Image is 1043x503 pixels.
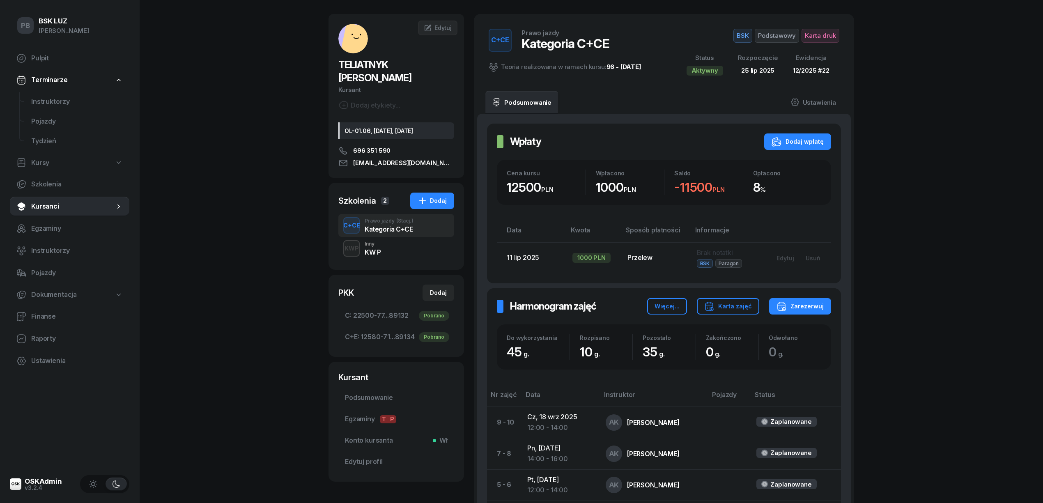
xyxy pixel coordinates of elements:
small: g. [715,350,721,358]
span: C+E: [345,332,359,342]
td: Cz, 18 wrz 2025 [521,407,599,438]
div: Rozpisano [580,334,632,341]
td: 9 - 10 [487,407,521,438]
th: Data [521,389,599,407]
div: OL-01.06, [DATE], [DATE] [338,122,454,139]
a: Ustawienia [10,351,129,371]
div: Zaplanowane [770,479,811,490]
a: [EMAIL_ADDRESS][DOMAIN_NAME] [338,158,454,168]
span: 0 [769,345,788,359]
small: PLN [541,186,554,193]
div: 12:00 - 14:00 [527,423,593,433]
th: Pojazdy [707,389,750,407]
a: Podsumowanie [338,388,454,408]
span: Karta druk [802,29,839,43]
a: Pojazdy [10,263,129,283]
button: BSKPodstawowyKarta druk [733,29,839,43]
div: [PERSON_NAME] [627,419,680,426]
div: Usuń [806,255,820,262]
th: Instruktor [599,389,707,407]
td: Pn, [DATE] [521,438,599,469]
a: Terminarze [10,71,129,90]
span: Wł [436,435,448,446]
div: Teoria realizowana w ramach kursu: [489,62,641,72]
div: BSK LUZ [39,18,89,25]
img: logo-xs@2x.png [10,478,21,490]
button: KWPInnyKW P [338,237,454,260]
a: Szkolenia [10,175,129,194]
a: Finanse [10,307,129,326]
span: Ustawienia [31,356,123,366]
a: Podsumowanie [485,91,558,114]
th: Nr zajęć [487,389,521,407]
span: Pojazdy [31,116,123,127]
button: Dodaj [423,285,454,301]
a: Edytuj profil [338,452,454,472]
a: Instruktorzy [10,241,129,261]
span: AK [609,450,619,457]
span: Finanse [31,311,123,322]
div: Kursant [338,85,454,95]
a: C:22500-77...89132Pobrano [338,306,454,326]
span: 25 lip 2025 [741,67,774,74]
div: Kategoria C+CE [521,36,609,51]
div: [PERSON_NAME] [39,25,89,36]
span: Egzaminy [31,223,123,234]
span: Podstawowy [755,29,799,43]
h2: Wpłaty [510,135,541,148]
a: Pulpit [10,48,129,68]
span: Pojazdy [31,268,123,278]
div: Prawo jazdy [521,30,559,36]
span: Tydzień [31,136,123,147]
span: Paragon [715,259,742,268]
div: Prawo jazdy [365,218,414,223]
div: Szkolenia [338,195,376,207]
span: Dokumentacja [31,289,77,300]
span: 45 [507,345,533,359]
button: C+CE [343,217,360,234]
button: Dodaj wpłatę [764,133,831,150]
div: 12:00 - 14:00 [527,485,593,496]
button: C+CE [489,29,512,52]
a: Ustawienia [784,91,843,114]
span: Edytuj profil [345,457,448,467]
span: 2 [381,197,389,205]
div: Dodaj etykiety... [338,100,400,110]
span: Brak notatki [697,248,733,257]
div: Pobrano [419,311,449,321]
span: Edytuj [434,24,452,31]
div: Ewidencja [793,53,829,63]
small: g. [659,350,665,358]
div: Saldo [674,170,743,177]
span: 10 [580,345,604,359]
a: Raporty [10,329,129,349]
a: Kursy [10,154,129,172]
div: Opłacono [753,170,822,177]
span: [EMAIL_ADDRESS][DOMAIN_NAME] [353,158,454,168]
div: Dodaj [418,196,447,206]
div: Pozostało [643,334,695,341]
td: 5 - 6 [487,469,521,501]
button: Edytuj [771,251,800,265]
small: g. [778,350,784,358]
span: BSK [697,259,713,268]
span: Konto kursanta [345,435,448,446]
div: Cena kursu [507,170,586,177]
a: Kursanci [10,197,129,216]
button: Karta zajęć [697,298,759,315]
td: 7 - 8 [487,438,521,469]
a: Konto kursantaWł [338,431,454,450]
div: KWP [341,243,362,253]
div: Wpłacono [596,170,664,177]
div: Więcej... [655,301,680,311]
div: C+CE [340,220,363,230]
small: % [760,186,766,193]
div: 1000 [596,180,664,195]
small: PLN [624,186,636,193]
a: Instruktorzy [25,92,129,112]
button: Zarezerwuj [769,298,831,315]
th: Kwota [566,225,621,242]
div: Edytuj [777,255,794,262]
td: Pt, [DATE] [521,469,599,501]
small: g. [594,350,600,358]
